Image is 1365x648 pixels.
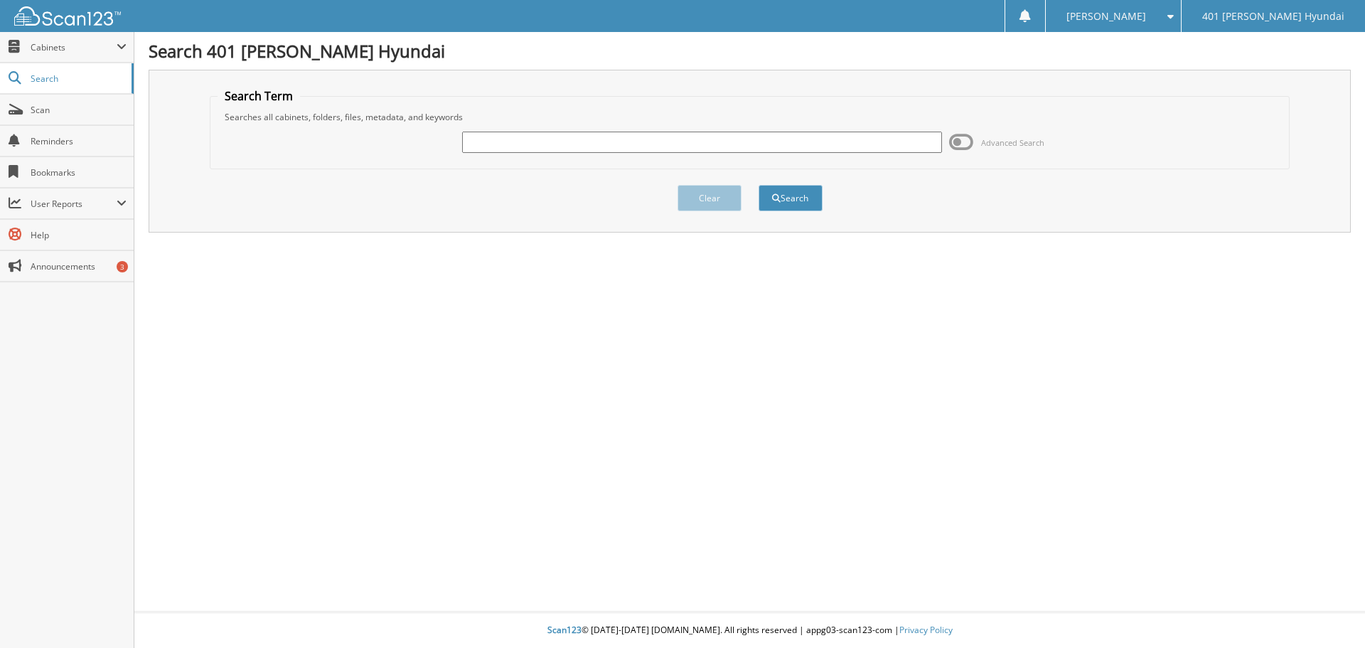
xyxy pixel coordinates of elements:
[31,229,127,241] span: Help
[759,185,823,211] button: Search
[981,137,1044,148] span: Advanced Search
[14,6,121,26] img: scan123-logo-white.svg
[31,73,124,85] span: Search
[31,198,117,210] span: User Reports
[547,624,582,636] span: Scan123
[149,39,1351,63] h1: Search 401 [PERSON_NAME] Hyundai
[218,111,1283,123] div: Searches all cabinets, folders, files, metadata, and keywords
[31,135,127,147] span: Reminders
[117,261,128,272] div: 3
[31,104,127,116] span: Scan
[678,185,742,211] button: Clear
[31,166,127,179] span: Bookmarks
[31,41,117,53] span: Cabinets
[134,613,1365,648] div: © [DATE]-[DATE] [DOMAIN_NAME]. All rights reserved | appg03-scan123-com |
[31,260,127,272] span: Announcements
[218,88,300,104] legend: Search Term
[1202,12,1344,21] span: 401 [PERSON_NAME] Hyundai
[899,624,953,636] a: Privacy Policy
[1066,12,1146,21] span: [PERSON_NAME]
